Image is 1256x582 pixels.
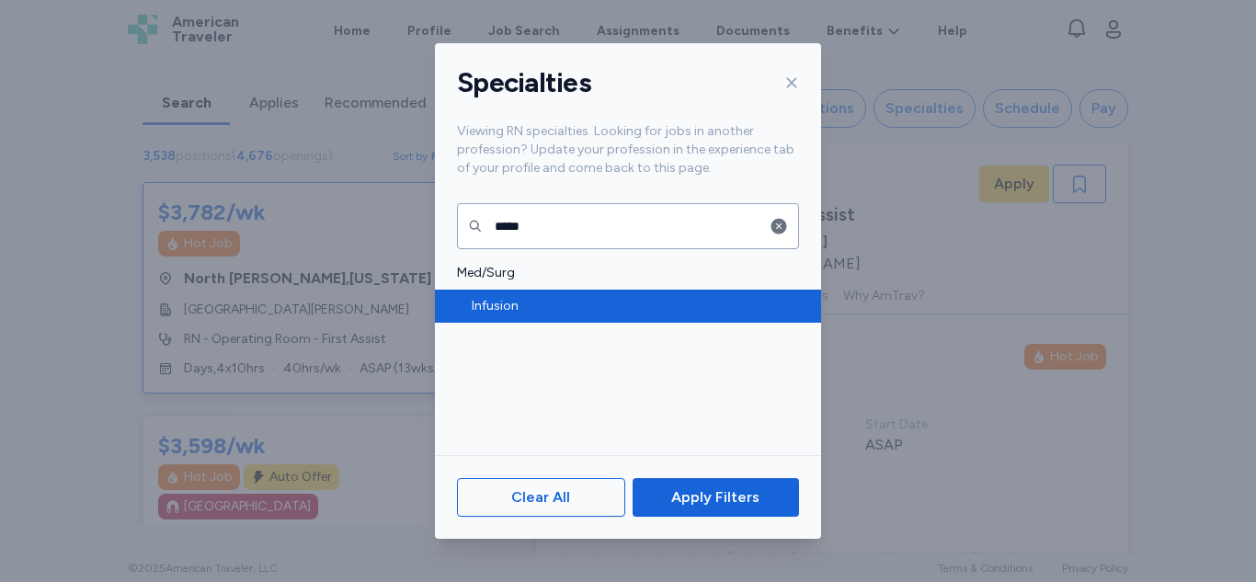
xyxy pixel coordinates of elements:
button: Apply Filters [633,478,799,517]
span: Med/Surg [457,264,788,282]
span: Clear All [511,486,570,508]
button: Clear All [457,478,625,517]
span: Apply Filters [671,486,759,508]
h1: Specialties [457,65,591,100]
span: Infusion [472,297,788,315]
div: Viewing RN specialties. Looking for jobs in another profession? Update your profession in the exp... [435,122,821,200]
